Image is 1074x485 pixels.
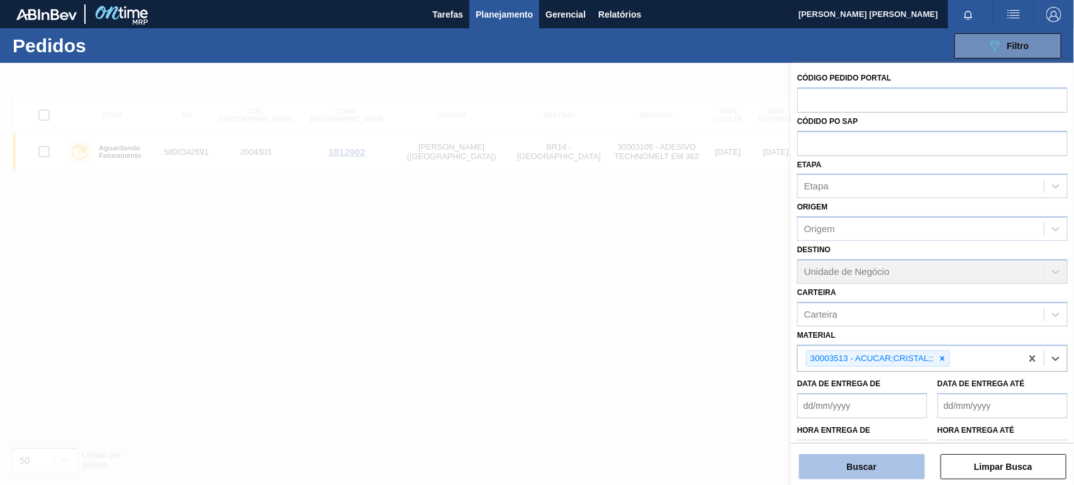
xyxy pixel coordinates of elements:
[797,160,822,169] label: Etapa
[1006,7,1021,22] img: userActions
[545,7,586,22] span: Gerencial
[598,7,641,22] span: Relatórios
[797,117,858,126] label: Códido PO SAP
[797,245,831,254] label: Destino
[1007,41,1029,51] span: Filtro
[476,7,533,22] span: Planejamento
[16,9,77,20] img: TNhmsLtSVTkK8tSr43FrP2fwEKptu5GPRR3wAAAABJRU5ErkJggg==
[797,203,828,211] label: Origem
[807,351,936,367] div: 30003513 - ACUCAR;CRISTAL;;
[13,38,197,53] h1: Pedidos
[797,331,836,340] label: Material
[432,7,463,22] span: Tarefas
[1046,7,1061,22] img: Logout
[804,224,835,235] div: Origem
[797,288,836,297] label: Carteira
[797,379,881,388] label: Data de Entrega de
[797,421,927,440] label: Hora entrega de
[937,421,1068,440] label: Hora entrega até
[937,393,1068,418] input: dd/mm/yyyy
[797,74,892,82] label: Código Pedido Portal
[937,379,1025,388] label: Data de Entrega até
[948,6,988,23] button: Notificações
[954,33,1061,59] button: Filtro
[804,181,829,192] div: Etapa
[804,309,837,320] div: Carteira
[797,393,927,418] input: dd/mm/yyyy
